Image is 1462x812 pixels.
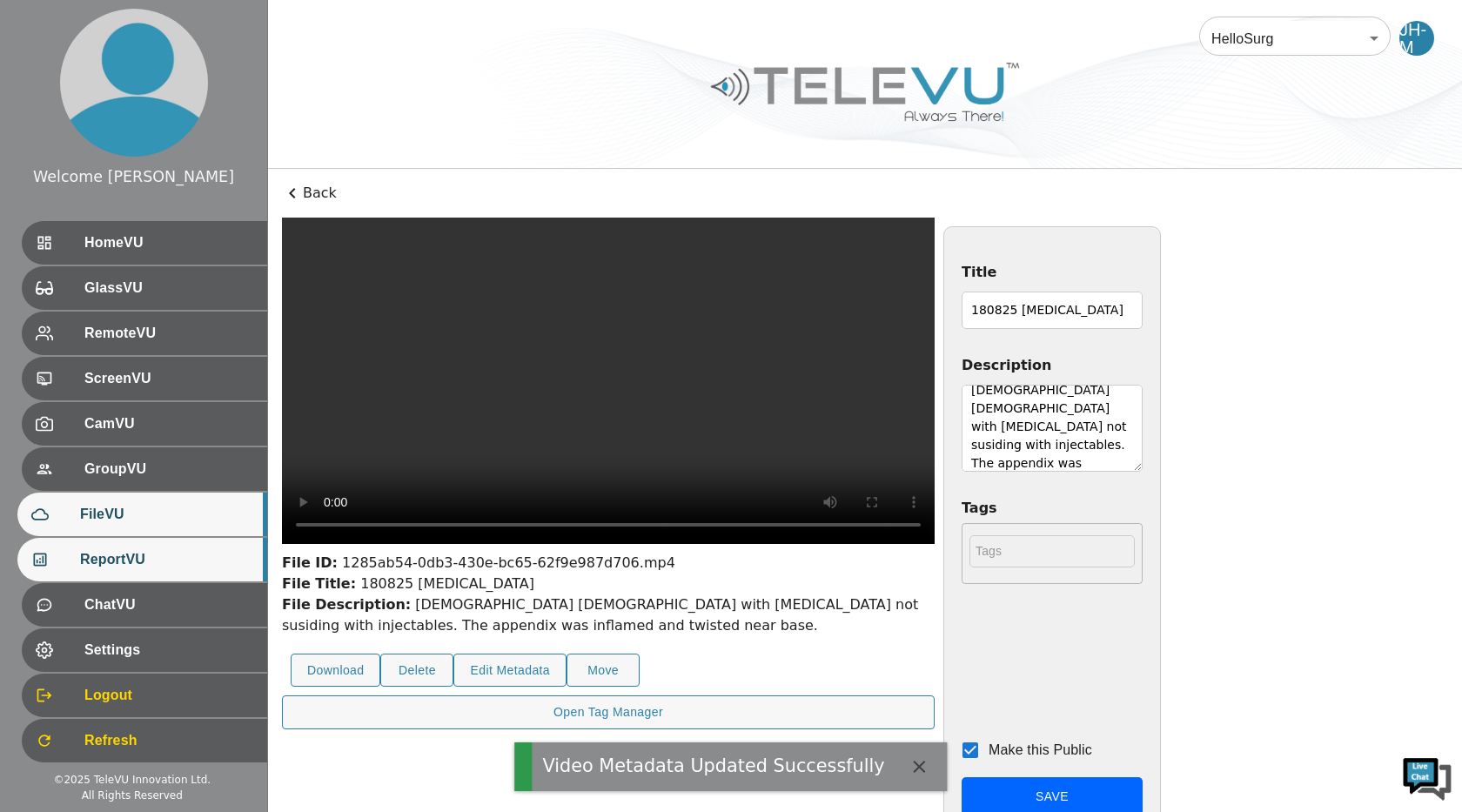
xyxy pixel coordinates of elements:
[30,81,73,124] img: d_736959983_company_1615157101543_736959983
[962,355,1143,376] label: Description
[962,262,1143,283] label: Title
[962,385,1143,472] textarea: [DEMOGRAPHIC_DATA] [DEMOGRAPHIC_DATA] with [MEDICAL_DATA] not susiding with injectables. The appe...
[22,628,267,672] div: Settings
[22,221,267,265] div: HomeVU
[282,574,935,594] div: 180825 [MEDICAL_DATA]
[22,266,267,310] div: GlassVU
[60,9,208,157] img: profile.png
[84,730,253,751] span: Refresh
[33,165,234,188] div: Welcome [PERSON_NAME]
[84,685,253,706] span: Logout
[542,753,884,780] div: Video Metadata Updated Successfully
[84,594,253,615] span: ChatVU
[17,493,267,536] div: FileVU
[84,368,253,389] span: ScreenVU
[962,498,1143,519] label: Tags
[282,553,935,574] div: 1285ab54-0db3-430e-bc65-62f9e987d706.mp4
[282,596,411,613] strong: File Description:
[22,719,267,762] div: Refresh
[9,475,332,536] textarea: Type your message and hit 'Enter'
[1399,21,1434,56] div: JH-M
[282,594,935,636] div: [DEMOGRAPHIC_DATA] [DEMOGRAPHIC_DATA] with [MEDICAL_DATA] not susiding with injectables. The appe...
[91,91,292,114] div: Chat with us now
[84,323,253,344] span: RemoteVU
[84,413,253,434] span: CamVU
[380,654,453,688] button: Delete
[22,357,267,400] div: ScreenVU
[17,538,267,581] div: ReportVU
[962,292,1143,329] input: Title
[282,183,1448,204] p: Back
[969,535,1135,567] input: Tags
[282,575,356,592] strong: File Title:
[80,549,253,570] span: ReportVU
[84,640,253,661] span: Settings
[282,695,935,729] button: Open Tag Manager
[282,554,338,571] strong: File ID:
[80,504,253,525] span: FileVU
[84,278,253,299] span: GlassVU
[291,654,380,688] button: Download
[22,583,267,627] div: ChatVU
[989,742,1092,756] span: Make this Public
[22,674,267,717] div: Logout
[101,219,240,395] span: We're online!
[708,56,1022,128] img: Logo
[1401,751,1453,803] img: Chat Widget
[1199,14,1391,63] div: HelloSurg
[22,402,267,446] div: CamVU
[567,654,640,688] button: Move
[22,447,267,491] div: GroupVU
[453,654,567,688] button: Edit Metadata
[84,232,253,253] span: HomeVU
[84,459,253,480] span: GroupVU
[22,312,267,355] div: RemoteVU
[285,9,327,50] div: Minimize live chat window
